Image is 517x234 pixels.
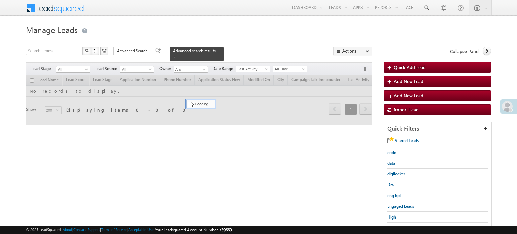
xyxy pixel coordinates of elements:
span: code [387,150,396,155]
span: Dra [387,182,394,187]
div: Loading... [186,100,215,108]
span: Last Activity [236,66,268,72]
div: Quick Filters [384,122,491,135]
span: Manage Leads [26,24,78,35]
span: All [120,66,152,72]
input: Type to Search [174,66,208,73]
span: digilocker [387,171,405,176]
span: Advanced search results [173,48,216,53]
a: Contact Support [73,227,100,232]
span: High [387,214,396,220]
span: Lead Stage [31,66,56,72]
span: data [387,161,395,166]
span: ? [93,48,96,54]
span: Date Range [212,66,236,72]
a: All Time [273,66,307,72]
span: Starred Leads [395,138,419,143]
a: All [56,66,90,73]
button: Actions [333,47,372,55]
span: Your Leadsquared Account Number is [155,227,232,232]
a: All [120,66,154,73]
img: Search [85,49,89,52]
span: Lead Source [95,66,120,72]
span: Quick Add Lead [394,64,426,70]
a: Terms of Service [101,227,127,232]
a: Show All Items [199,66,207,73]
span: Engaged Leads [387,204,414,209]
span: Owner [159,66,174,72]
span: All Time [273,66,305,72]
span: Import Lead [394,107,419,112]
span: Add New Lead [394,93,423,98]
span: Add New Lead [394,78,423,84]
span: Advanced Search [117,48,150,54]
span: © 2025 LeadSquared | | | | | [26,227,232,233]
button: ? [91,47,99,55]
span: eng kpi [387,193,401,198]
a: Last Activity [236,66,270,72]
span: Collapse Panel [450,48,479,54]
span: 39660 [221,227,232,232]
span: All [56,66,88,72]
a: About [63,227,72,232]
a: Acceptable Use [128,227,154,232]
